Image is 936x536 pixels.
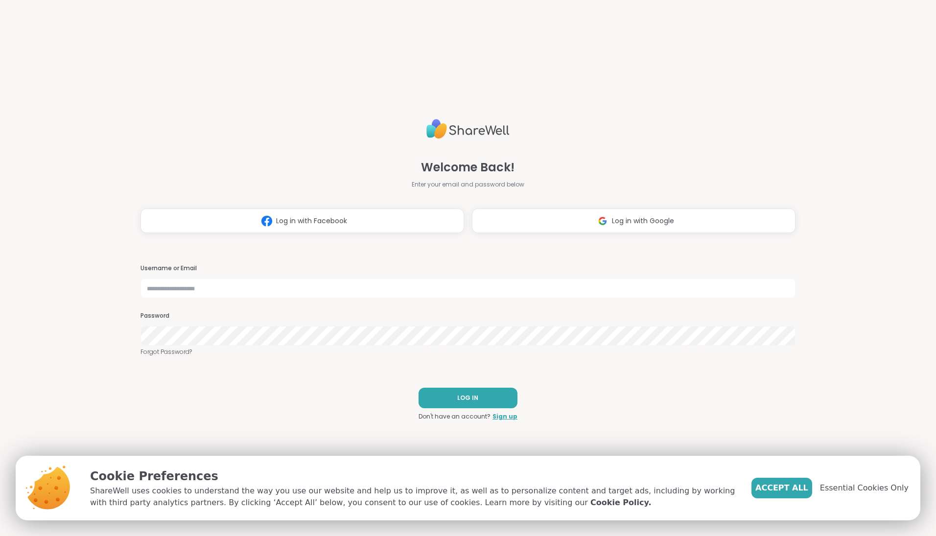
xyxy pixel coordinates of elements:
[412,180,524,189] span: Enter your email and password below
[755,482,808,494] span: Accept All
[140,312,796,320] h3: Password
[612,216,674,226] span: Log in with Google
[140,348,796,356] a: Forgot Password?
[140,209,464,233] button: Log in with Facebook
[751,478,812,498] button: Accept All
[457,394,478,402] span: LOG IN
[257,212,276,230] img: ShareWell Logomark
[90,467,736,485] p: Cookie Preferences
[419,388,517,408] button: LOG IN
[276,216,347,226] span: Log in with Facebook
[140,264,796,273] h3: Username or Email
[421,159,515,176] span: Welcome Back!
[90,485,736,509] p: ShareWell uses cookies to understand the way you use our website and help us to improve it, as we...
[472,209,796,233] button: Log in with Google
[426,115,510,143] img: ShareWell Logo
[590,497,651,509] a: Cookie Policy.
[492,412,517,421] a: Sign up
[820,482,909,494] span: Essential Cookies Only
[419,412,491,421] span: Don't have an account?
[593,212,612,230] img: ShareWell Logomark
